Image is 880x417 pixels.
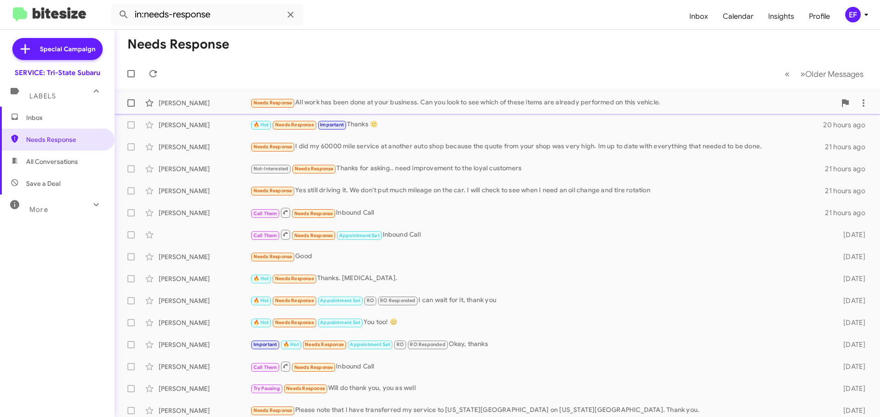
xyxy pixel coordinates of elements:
button: EF [837,7,870,22]
div: I did my 60000 mile service at another auto shop because the quote from your shop was very high. ... [250,141,825,152]
span: Needs Response [26,135,104,144]
div: [DATE] [829,230,873,239]
span: Needs Response [275,276,314,282]
span: Needs Response [294,211,333,217]
span: Needs Response [305,341,344,347]
a: Profile [802,3,837,30]
div: [DATE] [829,318,873,327]
div: [DATE] [829,252,873,261]
nav: Page navigation example [780,65,869,83]
span: Try Pausing [253,385,280,391]
span: Appointment Set [339,233,379,238]
a: Calendar [715,3,761,30]
div: [DATE] [829,362,873,371]
div: [PERSON_NAME] [159,120,250,130]
div: Thanks. [MEDICAL_DATA]. [250,273,829,284]
div: SERVICE: Tri-State Subaru [15,68,100,77]
span: Appointment Set [320,320,360,325]
span: 🔥 Hot [283,341,299,347]
div: All work has been done at your business. Can you look to see which of these items are already per... [250,97,836,108]
a: Inbox [682,3,715,30]
span: Needs Response [253,144,292,150]
div: [DATE] [829,406,873,415]
div: I can wait for it, thank you [250,295,829,306]
div: 21 hours ago [825,208,873,217]
a: Insights [761,3,802,30]
span: RO [396,341,404,347]
button: Previous [779,65,795,83]
span: Needs Response [253,407,292,413]
span: Not-Interested [253,166,289,172]
div: [PERSON_NAME] [159,208,250,217]
div: Inbound Call [250,361,829,372]
div: [PERSON_NAME] [159,362,250,371]
span: RO Responded [410,341,445,347]
span: Call Them [253,211,277,217]
div: Inbound Call [250,229,829,240]
span: 🔥 Hot [253,320,269,325]
a: Special Campaign [12,38,103,60]
span: Inbox [26,113,104,122]
span: RO [367,298,374,303]
h1: Needs Response [127,37,229,52]
div: [PERSON_NAME] [159,406,250,415]
span: Labels [29,92,56,100]
span: Older Messages [805,69,863,79]
div: Will do thank you, you as well [250,383,829,394]
span: Appointment Set [320,298,360,303]
div: EF [845,7,861,22]
span: Appointment Set [350,341,390,347]
span: Needs Response [295,166,334,172]
span: Needs Response [275,298,314,303]
span: Needs Response [253,254,292,260]
div: Thanks 🙂 [250,119,823,130]
span: Important [253,341,277,347]
span: Important [320,122,344,128]
div: 20 hours ago [823,120,873,130]
div: 21 hours ago [825,164,873,173]
div: You too! 😊 [250,317,829,328]
input: Search [111,4,303,26]
div: [DATE] [829,274,873,283]
span: Special Campaign [40,44,95,54]
div: 21 hours ago [825,186,873,195]
div: 21 hours ago [825,142,873,152]
div: [PERSON_NAME] [159,186,250,195]
div: [PERSON_NAME] [159,384,250,393]
div: [PERSON_NAME] [159,252,250,261]
div: [PERSON_NAME] [159,98,250,108]
button: Next [795,65,869,83]
span: Needs Response [253,188,292,194]
span: 🔥 Hot [253,298,269,303]
div: Inbound Call [250,207,825,218]
span: RO Responded [380,298,415,303]
div: [PERSON_NAME] [159,318,250,327]
span: Save a Deal [26,179,60,188]
div: [DATE] [829,384,873,393]
div: [DATE] [829,296,873,305]
div: [PERSON_NAME] [159,274,250,283]
span: Needs Response [294,364,333,370]
div: Thanks for asking.. need improvement to the loyal customers [250,163,825,174]
div: Please note that I have transferred my service to [US_STATE][GEOGRAPHIC_DATA] on [US_STATE][GEOGR... [250,405,829,416]
div: Okay, thanks [250,339,829,350]
span: More [29,206,48,214]
span: 🔥 Hot [253,122,269,128]
span: Needs Response [275,320,314,325]
span: Needs Response [253,100,292,106]
span: All Conversations [26,157,78,166]
div: [PERSON_NAME] [159,296,250,305]
span: Needs Response [286,385,325,391]
span: 🔥 Hot [253,276,269,282]
span: » [800,68,805,80]
span: Needs Response [294,233,333,238]
div: [PERSON_NAME] [159,142,250,152]
div: [DATE] [829,340,873,349]
div: Good [250,251,829,262]
span: Call Them [253,233,277,238]
div: [PERSON_NAME] [159,164,250,173]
